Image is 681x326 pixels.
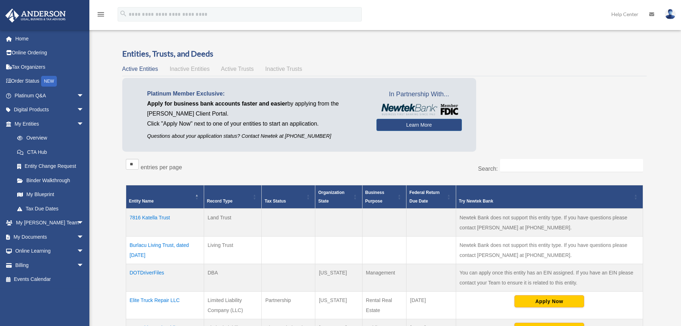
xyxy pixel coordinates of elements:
span: Inactive Entities [169,66,209,72]
td: Burlacu Living Trust, dated [DATE] [126,237,204,264]
td: [US_STATE] [315,264,362,292]
th: Federal Return Due Date: Activate to sort [406,185,456,209]
th: Business Purpose: Activate to sort [362,185,406,209]
img: User Pic [665,9,676,19]
label: Search: [478,166,498,172]
a: Order StatusNEW [5,74,95,89]
td: Elite Truck Repair LLC [126,292,204,319]
td: Partnership [262,292,315,319]
td: Newtek Bank does not support this entity type. If you have questions please contact [PERSON_NAME]... [456,237,643,264]
td: Management [362,264,406,292]
span: Inactive Trusts [265,66,302,72]
p: Questions about your application status? Contact Newtek at [PHONE_NUMBER] [147,132,366,141]
a: Binder Walkthrough [10,173,91,188]
a: Overview [10,131,88,145]
p: by applying from the [PERSON_NAME] Client Portal. [147,99,366,119]
a: My Blueprint [10,188,91,202]
span: Organization State [318,190,344,204]
span: arrow_drop_down [77,88,91,103]
a: My [PERSON_NAME] Teamarrow_drop_down [5,216,95,230]
span: arrow_drop_down [77,258,91,273]
td: [US_STATE] [315,292,362,319]
img: Anderson Advisors Platinum Portal [3,9,68,23]
th: Organization State: Activate to sort [315,185,362,209]
td: Land Trust [204,209,261,237]
td: You can apply once this entity has an EIN assigned. If you have an EIN please contact your Team t... [456,264,643,292]
span: In Partnership With... [376,89,462,100]
a: Online Learningarrow_drop_down [5,244,95,258]
label: entries per page [141,164,182,170]
a: Tax Organizers [5,60,95,74]
td: DBA [204,264,261,292]
i: menu [97,10,105,19]
span: arrow_drop_down [77,216,91,230]
p: Platinum Member Exclusive: [147,89,366,99]
span: Business Purpose [365,190,384,204]
span: arrow_drop_down [77,103,91,117]
span: arrow_drop_down [77,230,91,244]
span: arrow_drop_down [77,117,91,131]
th: Tax Status: Activate to sort [262,185,315,209]
button: Apply Now [514,295,584,307]
td: Rental Real Estate [362,292,406,319]
td: 7816 Katella Trust [126,209,204,237]
a: Online Ordering [5,46,95,60]
span: Active Entities [122,66,158,72]
h3: Entities, Trusts, and Deeds [122,48,647,59]
div: NEW [41,76,57,87]
span: Entity Name [129,199,154,204]
td: Limited Liability Company (LLC) [204,292,261,319]
a: Tax Due Dates [10,201,91,216]
p: Click "Apply Now" next to one of your entities to start an application. [147,119,366,129]
td: [DATE] [406,292,456,319]
td: DOTDriverFiles [126,264,204,292]
a: My Documentsarrow_drop_down [5,230,95,244]
a: My Entitiesarrow_drop_down [5,117,91,131]
a: Events Calendar [5,272,95,287]
span: Tax Status [265,199,286,204]
th: Entity Name: Activate to invert sorting [126,185,204,209]
div: Try Newtek Bank [459,197,632,205]
span: Record Type [207,199,233,204]
a: Platinum Q&Aarrow_drop_down [5,88,95,103]
a: Entity Change Request [10,159,91,174]
a: Digital Productsarrow_drop_down [5,103,95,117]
span: Active Trusts [221,66,254,72]
img: NewtekBankLogoSM.png [380,104,458,115]
a: Home [5,31,95,46]
a: CTA Hub [10,145,91,159]
a: menu [97,13,105,19]
span: arrow_drop_down [77,244,91,259]
td: Newtek Bank does not support this entity type. If you have questions please contact [PERSON_NAME]... [456,209,643,237]
span: Apply for business bank accounts faster and easier [147,101,287,107]
span: Federal Return Due Date [409,190,440,204]
th: Try Newtek Bank : Activate to sort [456,185,643,209]
a: Billingarrow_drop_down [5,258,95,272]
th: Record Type: Activate to sort [204,185,261,209]
i: search [119,10,127,18]
a: Learn More [376,119,462,131]
td: Living Trust [204,237,261,264]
